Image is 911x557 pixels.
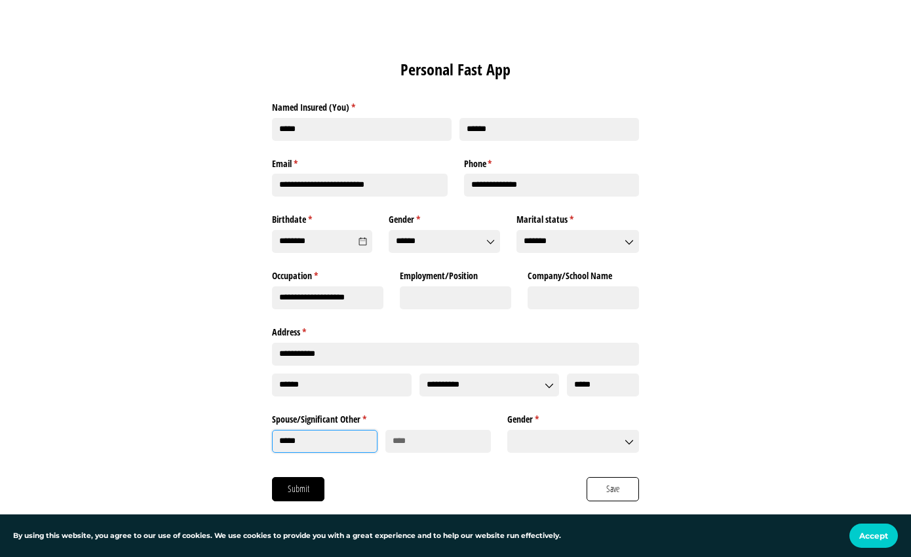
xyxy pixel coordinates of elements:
[272,265,383,282] label: Occupation
[528,265,639,282] label: Company/​School Name
[272,118,452,141] input: First
[567,374,639,396] input: Zip Code
[272,430,378,453] input: First
[389,209,500,226] label: Gender
[272,96,639,113] legend: Named Insured (You)
[272,322,639,339] legend: Address
[464,153,640,170] label: Phone
[459,118,639,141] input: Last
[287,482,310,496] span: Submit
[516,209,639,226] label: Marital status
[859,531,888,541] span: Accept
[507,409,639,426] label: Gender
[849,524,898,548] button: Accept
[419,374,559,396] input: State
[272,477,324,501] button: Submit
[587,477,639,501] button: Save
[385,430,491,453] input: Last
[272,343,639,366] input: Address Line 1
[272,374,412,396] input: City
[272,58,639,81] h1: Personal Fast App
[13,530,561,541] p: By using this website, you agree to our use of cookies. We use cookies to provide you with a grea...
[272,209,372,226] label: Birthdate
[272,153,448,170] label: Email
[606,482,621,496] span: Save
[272,409,491,426] legend: Spouse/​Significant Other
[400,265,511,282] label: Employment/​Position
